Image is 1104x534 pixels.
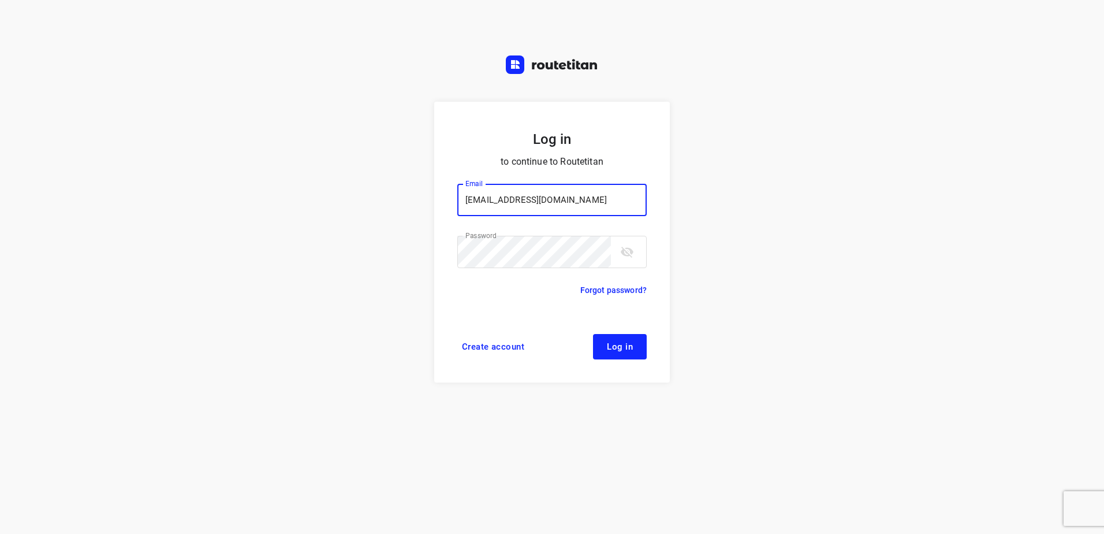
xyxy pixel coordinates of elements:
[506,55,598,74] img: Routetitan
[616,240,639,264] button: toggle password visibility
[580,283,647,297] a: Forgot password?
[462,342,524,351] span: Create account
[457,334,529,359] a: Create account
[607,342,633,351] span: Log in
[457,154,647,170] p: to continue to Routetitan
[457,129,647,149] h5: Log in
[506,55,598,77] a: Routetitan
[593,334,647,359] button: Log in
